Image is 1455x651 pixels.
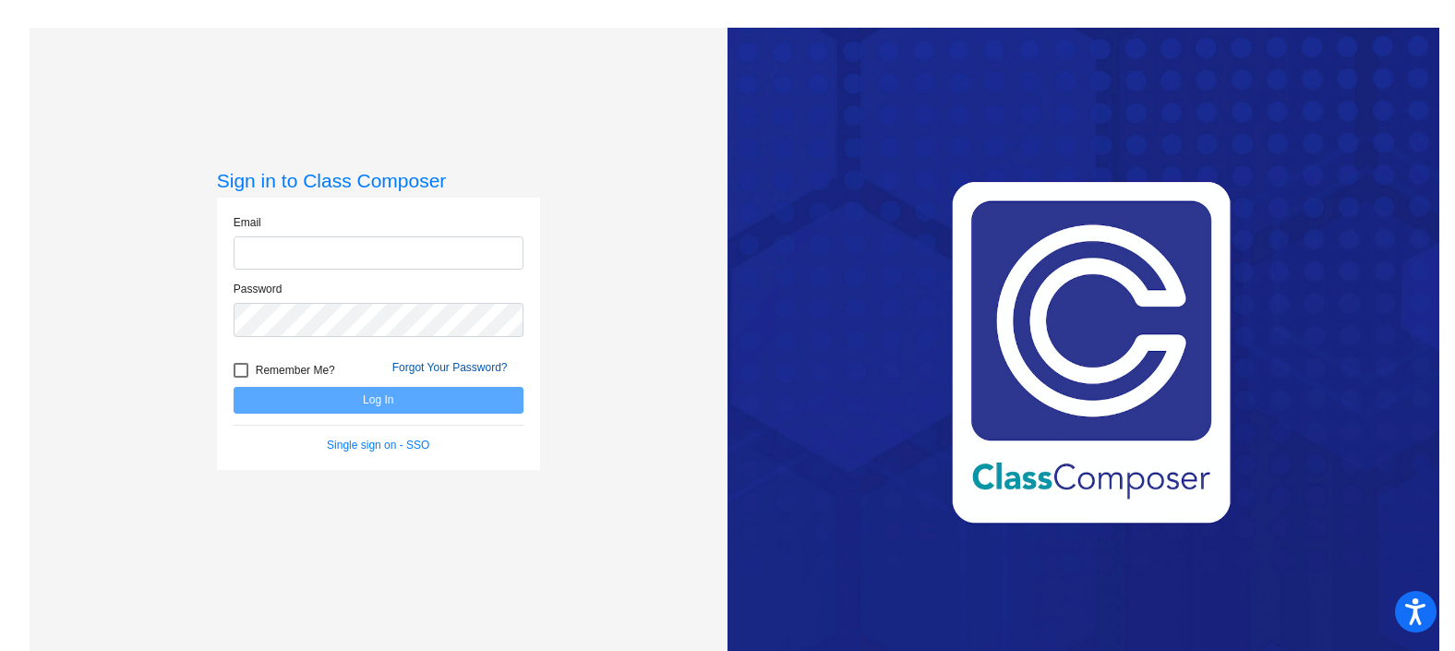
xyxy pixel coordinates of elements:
[392,361,508,374] a: Forgot Your Password?
[234,281,283,297] label: Password
[234,214,261,231] label: Email
[256,359,335,381] span: Remember Me?
[217,169,540,192] h3: Sign in to Class Composer
[327,439,429,452] a: Single sign on - SSO
[234,387,523,414] button: Log In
